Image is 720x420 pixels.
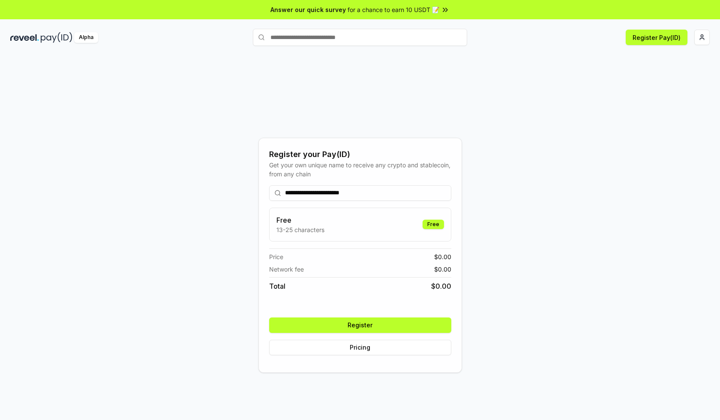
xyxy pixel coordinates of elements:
button: Register [269,317,451,333]
div: Get your own unique name to receive any crypto and stablecoin, from any chain [269,160,451,178]
span: $ 0.00 [434,252,451,261]
h3: Free [276,215,324,225]
p: 13-25 characters [276,225,324,234]
span: Price [269,252,283,261]
div: Free [423,220,444,229]
button: Register Pay(ID) [626,30,687,45]
span: Total [269,281,285,291]
img: pay_id [41,32,72,43]
span: Answer our quick survey [270,5,346,14]
button: Pricing [269,340,451,355]
div: Alpha [74,32,98,43]
span: for a chance to earn 10 USDT 📝 [348,5,439,14]
div: Register your Pay(ID) [269,148,451,160]
span: $ 0.00 [431,281,451,291]
span: Network fee [269,265,304,274]
img: reveel_dark [10,32,39,43]
span: $ 0.00 [434,265,451,274]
